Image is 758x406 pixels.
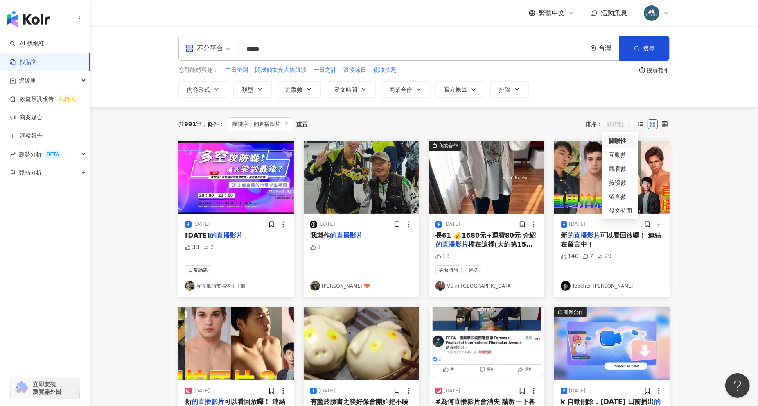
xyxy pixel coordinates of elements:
[343,66,367,75] button: 浪漫節日
[343,66,366,74] span: 浪漫節日
[643,45,654,52] span: 搜尋
[310,243,321,252] div: 1
[604,162,637,176] div: 觀看數
[554,307,670,380] button: 商業合作
[310,231,330,239] span: 我製作
[444,221,460,228] div: [DATE]
[373,66,397,75] button: 化妝拍照
[429,141,544,214] button: 商業合作
[313,66,337,75] button: 一日之計
[304,141,419,214] img: post-image
[429,307,544,380] img: post-image
[318,221,335,228] div: [DATE]
[435,265,462,274] span: 美妝時尚
[619,36,669,61] button: 搜尋
[569,221,586,228] div: [DATE]
[444,86,467,93] span: 官方帳號
[11,377,79,399] a: chrome extension立即安裝 瀏覽器外掛
[601,9,627,17] span: 活動訊息
[184,121,196,127] span: 991
[599,45,619,52] div: 台灣
[435,281,538,291] a: KOL AvatarVS in [GEOGRAPHIC_DATA]
[554,307,670,380] img: post-image
[19,71,36,90] span: 資源庫
[561,398,654,406] span: k 自動刪除 . [DATE] 日前播出
[225,66,248,74] span: 生日企劃
[193,388,210,395] div: [DATE]
[639,67,645,73] span: question-circle
[644,5,659,21] img: 358735463_652854033541749_1509380869568117342_n.jpg
[330,231,363,239] mark: 的直播影片
[435,252,450,261] div: 18
[10,113,43,122] a: 商案媒合
[609,136,632,145] div: 關聯性
[296,121,308,127] div: 重置
[499,86,510,93] span: 排除
[185,265,211,274] span: 日常話題
[185,281,195,291] img: KOL Avatar
[429,141,544,214] img: post-image
[539,9,565,18] span: 繁體中文
[7,11,50,27] img: logo
[185,44,194,52] span: appstore
[561,231,661,248] span: 可以看回放囉！ 連結在留言中！
[564,308,583,316] div: 商業合作
[178,307,294,380] img: post-image
[326,81,376,98] button: 發文時間
[373,66,396,74] span: 化妝拍照
[202,121,225,127] span: 條件 ：
[590,45,596,52] span: environment
[193,221,210,228] div: [DATE]
[187,86,210,93] span: 內容形式
[435,281,445,291] img: KOL Avatar
[604,176,637,190] div: 按讚數
[43,150,62,159] div: BETA
[255,66,307,75] button: 閃爍仙女光人魚眼淚
[304,307,419,380] img: post-image
[604,190,637,204] div: 留言數
[561,231,567,239] span: 新
[178,121,202,127] div: 共 筆
[607,118,632,131] span: 關聯性
[561,281,663,291] a: KOL AvatarTeacher [PERSON_NAME]
[233,81,272,98] button: 類型
[192,398,224,406] mark: 的直播影片
[13,381,29,395] img: chrome extension
[554,141,670,214] img: post-image
[203,243,214,252] div: 2
[381,81,431,98] button: 商業合作
[185,231,210,239] span: [DATE]
[185,398,192,406] span: 新
[438,142,458,150] div: 商業合作
[277,81,321,98] button: 追蹤數
[609,178,632,187] div: 按讚數
[585,118,636,131] div: 排序：
[604,204,637,218] div: 發文時間
[561,281,571,291] img: KOL Avatar
[334,86,357,93] span: 發文時間
[609,192,632,201] div: 留言數
[178,81,228,98] button: 內容形式
[185,243,199,252] div: 33
[178,141,294,214] img: post-image
[490,81,529,98] button: 排除
[228,117,293,131] span: 關鍵字：的直播影片
[242,86,253,93] span: 類型
[389,86,412,93] span: 商業合作
[185,281,287,291] a: KOL Avatar麥克風的市場求生手冊
[609,164,632,173] div: 觀看數
[185,42,223,55] div: 不分平台
[310,281,320,291] img: KOL Avatar
[435,231,536,239] span: 長61 💰1680元+運費80元 介紹
[33,381,61,395] span: 立即安裝 瀏覽器外掛
[569,388,586,395] div: [DATE]
[314,66,336,74] span: 一日之計
[178,66,219,74] span: 您可能感興趣：
[310,281,413,291] a: KOL Avatar[PERSON_NAME] 💖
[465,265,481,274] span: 穿搭
[19,145,62,163] span: 趨勢分析
[210,231,243,239] mark: 的直播影片
[604,134,637,148] div: 關聯性
[609,150,632,159] div: 互動數
[225,66,248,75] button: 生日企劃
